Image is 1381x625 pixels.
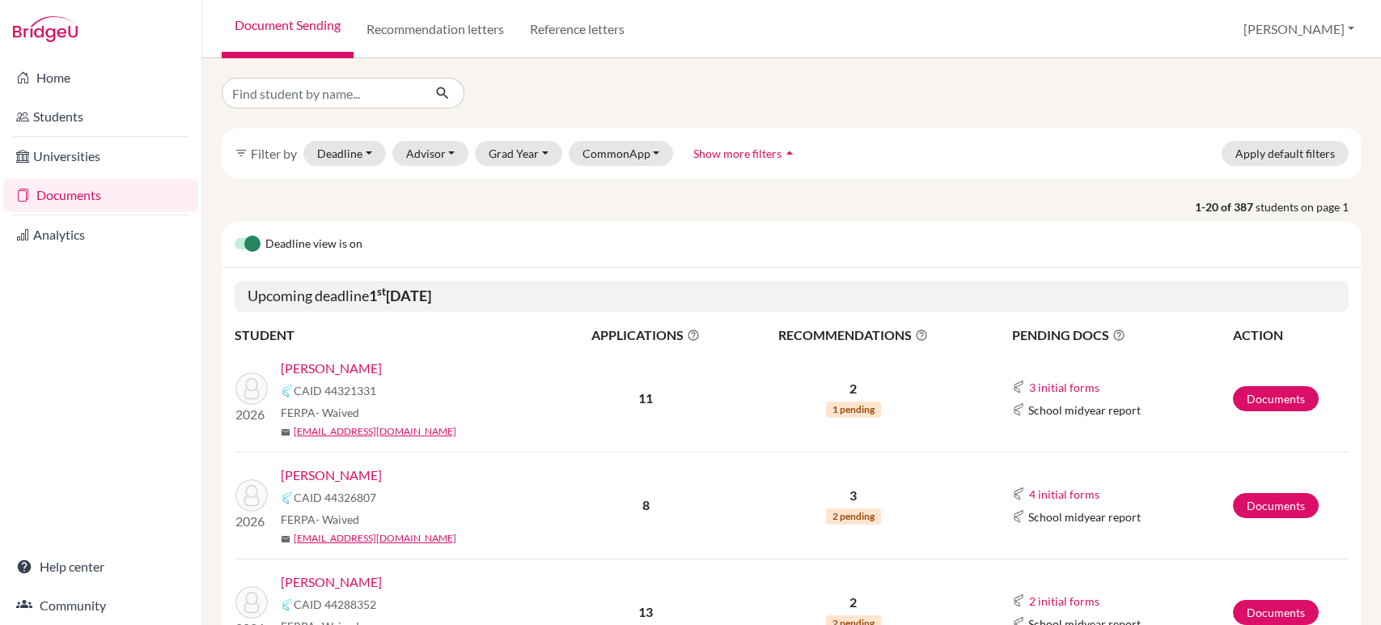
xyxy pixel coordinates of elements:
[475,141,562,166] button: Grad Year
[1028,485,1100,504] button: 4 initial forms
[392,141,469,166] button: Advisor
[235,512,268,531] p: 2026
[1012,325,1231,345] span: PENDING DOCS
[569,141,674,166] button: CommonApp
[281,404,359,421] span: FERPA
[734,486,972,505] p: 3
[1012,510,1025,523] img: Common App logo
[1012,487,1025,500] img: Common App logo
[235,325,558,346] th: STUDENT
[303,141,386,166] button: Deadline
[235,372,268,405] img: Alaoui, Lilia
[235,147,248,159] i: filter_list
[222,78,422,108] input: Find student by name...
[377,285,386,298] sup: st
[251,146,297,161] span: Filter by
[369,287,431,304] b: 1 [DATE]
[1028,508,1141,525] span: School midyear report
[281,359,382,378] a: [PERSON_NAME]
[3,179,198,211] a: Documents
[281,598,294,611] img: Common App logo
[281,466,382,485] a: [PERSON_NAME]
[734,593,972,612] p: 2
[1233,493,1319,518] a: Documents
[1012,381,1025,393] img: Common App logo
[638,604,653,619] b: 13
[693,147,782,160] span: Show more filters
[281,491,294,504] img: Common App logo
[3,62,198,94] a: Home
[1222,141,1349,166] button: Apply default filters
[1195,198,1256,215] strong: 1-20 of 387
[638,390,653,406] b: 11
[235,281,1349,312] h5: Upcoming deadline
[826,508,881,525] span: 2 pending
[294,489,376,506] span: CAID 44326807
[1028,592,1100,610] button: 2 initial forms
[1028,378,1100,397] button: 3 initial forms
[3,589,198,622] a: Community
[281,534,290,544] span: mail
[316,512,359,526] span: - Waived
[294,531,456,546] a: [EMAIL_ADDRESS][DOMAIN_NAME]
[294,596,376,613] span: CAID 44288352
[235,405,268,424] p: 2026
[294,382,376,399] span: CAID 44321331
[3,551,198,583] a: Help center
[13,16,78,42] img: Bridge-U
[294,424,456,439] a: [EMAIL_ADDRESS][DOMAIN_NAME]
[1233,600,1319,625] a: Documents
[1236,14,1362,45] button: [PERSON_NAME]
[826,402,881,418] span: 1 pending
[265,235,362,254] span: Deadline view is on
[734,325,972,345] span: RECOMMENDATIONS
[642,497,650,512] b: 8
[3,100,198,133] a: Students
[316,406,359,419] span: - Waived
[1012,403,1025,416] img: Common App logo
[782,145,798,161] i: arrow_drop_up
[1012,594,1025,607] img: Common App logo
[3,219,198,251] a: Analytics
[235,479,268,512] img: Belkeziz, Kenza
[1233,386,1319,411] a: Documents
[1232,325,1349,346] th: ACTION
[281,427,290,437] span: mail
[3,140,198,172] a: Universities
[281,385,294,398] img: Common App logo
[559,325,732,345] span: APPLICATIONS
[235,586,268,619] img: Benamar, Sarah
[281,511,359,528] span: FERPA
[1028,402,1141,419] span: School midyear report
[1256,198,1362,215] span: students on page 1
[680,141,811,166] button: Show more filtersarrow_drop_up
[734,379,972,398] p: 2
[281,572,382,592] a: [PERSON_NAME]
